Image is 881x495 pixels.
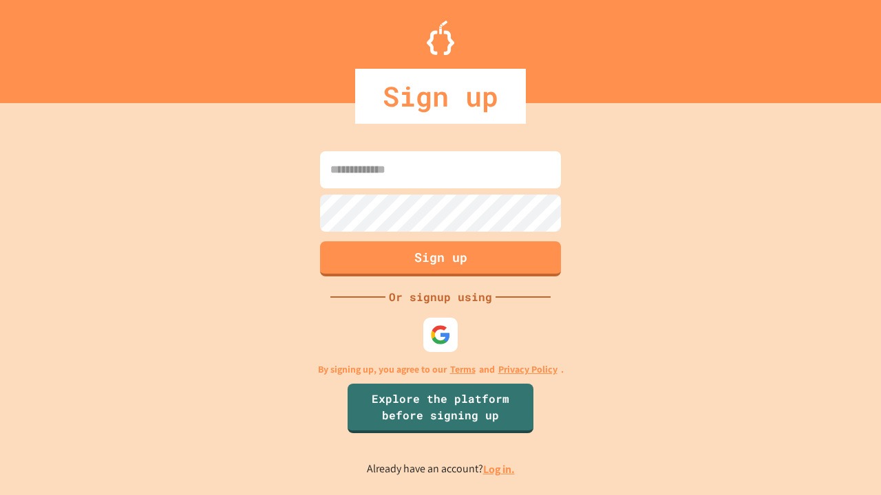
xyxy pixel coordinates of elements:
[430,324,451,345] img: google-icon.svg
[348,384,533,433] a: Explore the platform before signing up
[450,362,476,377] a: Terms
[427,21,454,55] img: Logo.svg
[483,462,515,476] a: Log in.
[498,362,558,377] a: Privacy Policy
[355,69,526,124] div: Sign up
[385,289,496,305] div: Or signup using
[318,362,564,377] p: By signing up, you agree to our and .
[367,461,515,478] p: Already have an account?
[320,241,561,276] button: Sign up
